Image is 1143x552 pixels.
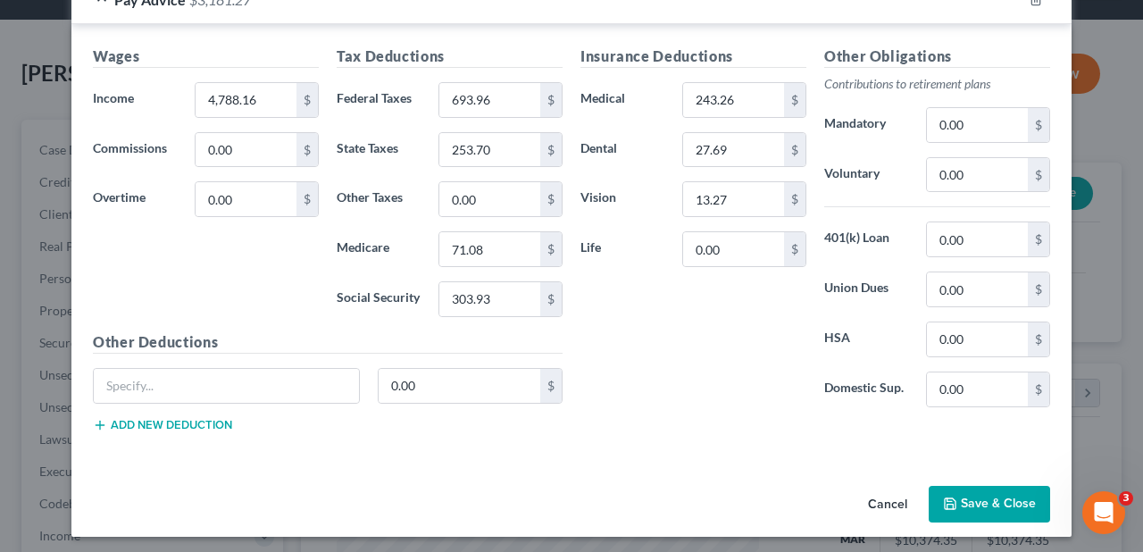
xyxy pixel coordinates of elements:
[1082,491,1125,534] iframe: Intercom live chat
[571,82,673,118] label: Medical
[927,272,1028,306] input: 0.00
[815,107,917,143] label: Mandatory
[1028,222,1049,256] div: $
[540,282,562,316] div: $
[824,75,1050,93] p: Contributions to retirement plans
[196,133,296,167] input: 0.00
[815,272,917,307] label: Union Dues
[784,182,805,216] div: $
[683,232,784,266] input: 0.00
[929,486,1050,523] button: Save & Close
[571,132,673,168] label: Dental
[683,182,784,216] input: 0.00
[439,232,540,266] input: 0.00
[439,83,540,117] input: 0.00
[93,418,232,432] button: Add new deduction
[927,158,1028,192] input: 0.00
[927,108,1028,142] input: 0.00
[815,372,917,407] label: Domestic Sup.
[580,46,806,68] h5: Insurance Deductions
[328,132,430,168] label: State Taxes
[84,132,186,168] label: Commissions
[1028,158,1049,192] div: $
[379,369,541,403] input: 0.00
[815,322,917,357] label: HSA
[296,182,318,216] div: $
[328,231,430,267] label: Medicare
[683,133,784,167] input: 0.00
[439,282,540,316] input: 0.00
[93,46,319,68] h5: Wages
[1028,322,1049,356] div: $
[196,83,296,117] input: 0.00
[337,46,563,68] h5: Tax Deductions
[439,133,540,167] input: 0.00
[540,133,562,167] div: $
[824,46,1050,68] h5: Other Obligations
[784,83,805,117] div: $
[328,82,430,118] label: Federal Taxes
[815,222,917,257] label: 401(k) Loan
[1119,491,1133,506] span: 3
[927,222,1028,256] input: 0.00
[854,488,922,523] button: Cancel
[540,83,562,117] div: $
[784,133,805,167] div: $
[296,133,318,167] div: $
[1028,108,1049,142] div: $
[540,182,562,216] div: $
[571,181,673,217] label: Vision
[296,83,318,117] div: $
[328,281,430,317] label: Social Security
[328,181,430,217] label: Other Taxes
[439,182,540,216] input: 0.00
[683,83,784,117] input: 0.00
[93,90,134,105] span: Income
[196,182,296,216] input: 0.00
[927,372,1028,406] input: 0.00
[540,232,562,266] div: $
[1028,272,1049,306] div: $
[927,322,1028,356] input: 0.00
[784,232,805,266] div: $
[540,369,562,403] div: $
[84,181,186,217] label: Overtime
[94,369,359,403] input: Specify...
[815,157,917,193] label: Voluntary
[93,331,563,354] h5: Other Deductions
[1028,372,1049,406] div: $
[571,231,673,267] label: Life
